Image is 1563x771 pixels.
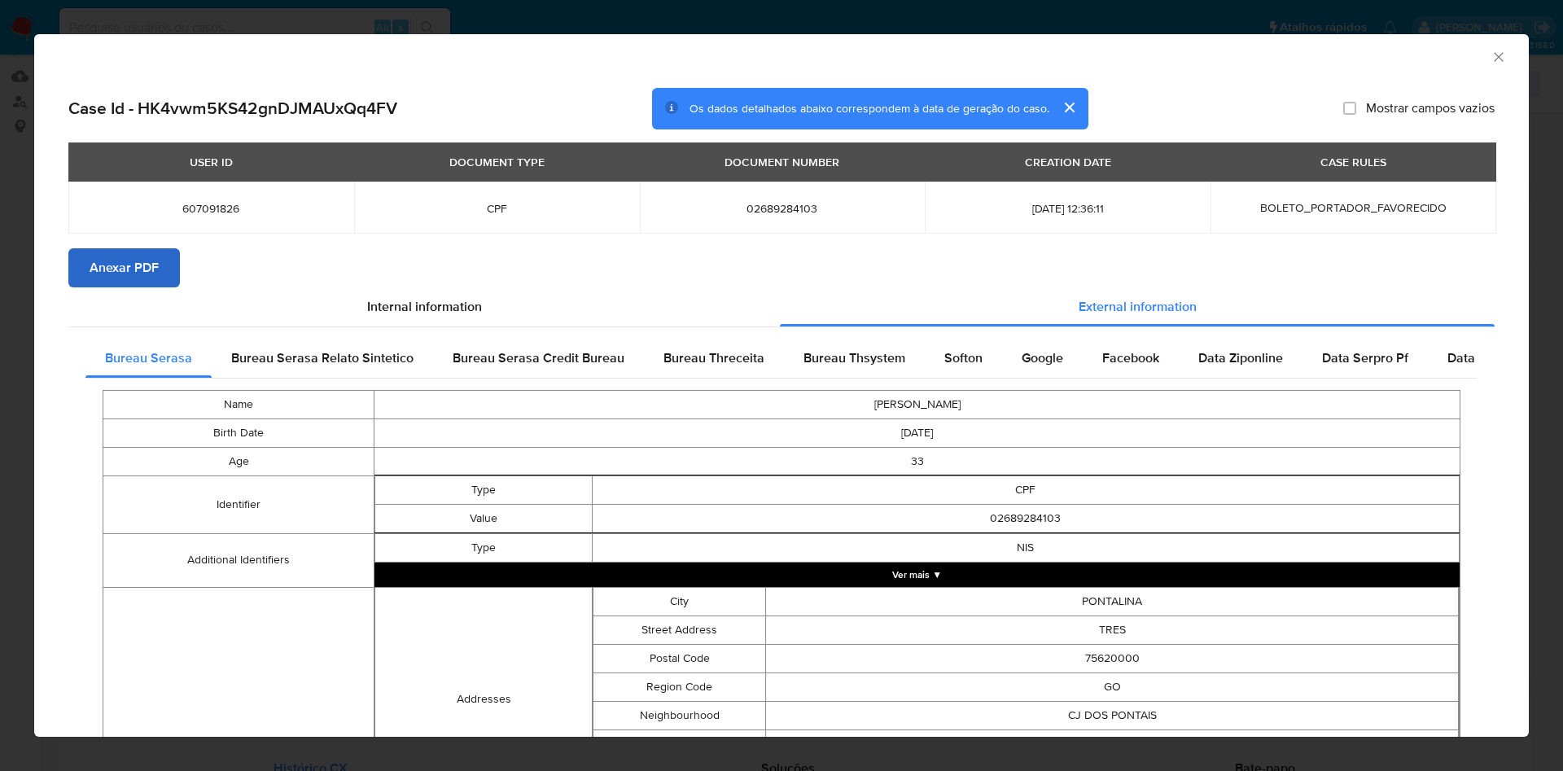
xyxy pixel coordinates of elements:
td: Name [103,390,374,418]
div: closure-recommendation-modal [34,34,1529,737]
span: Data Serpro Pf [1322,348,1408,367]
td: CPF [592,475,1459,504]
td: NIS [592,533,1459,562]
div: Detailed external info [85,339,1478,378]
td: Postal Code [593,644,766,672]
td: PONTALINA [766,587,1459,615]
td: Age [103,447,374,475]
td: Number [593,729,766,758]
span: Softon [944,348,983,367]
td: Street Address [593,615,766,644]
span: Anexar PDF [90,250,159,286]
div: DOCUMENT NUMBER [715,148,849,176]
td: [DATE] [374,418,1460,447]
div: DOCUMENT TYPE [440,148,554,176]
td: Additional Identifiers [103,533,374,587]
div: Detailed info [68,287,1495,326]
span: Bureau Threceita [663,348,764,367]
button: Expand array [374,563,1460,587]
td: Birth Date [103,418,374,447]
td: SN [766,729,1459,758]
td: City [593,587,766,615]
span: 607091826 [88,201,335,216]
td: [PERSON_NAME] [374,390,1460,418]
span: Internal information [367,297,482,316]
td: 33 [374,447,1460,475]
span: 02689284103 [659,201,906,216]
span: CPF [374,201,620,216]
span: Facebook [1102,348,1159,367]
button: Anexar PDF [68,248,180,287]
td: Type [375,475,592,504]
button: cerrar [1049,88,1088,127]
span: Bureau Serasa Relato Sintetico [231,348,414,367]
span: Google [1022,348,1063,367]
span: Bureau Thsystem [803,348,905,367]
span: Mostrar campos vazios [1366,100,1495,116]
td: Region Code [593,672,766,701]
div: CREATION DATE [1015,148,1121,176]
h2: Case Id - HK4vwm5KS42gnDJMAUxQq4FV [68,98,397,119]
td: Identifier [103,475,374,533]
span: [DATE] 12:36:11 [944,201,1191,216]
td: Type [375,533,592,562]
span: Os dados detalhados abaixo correspondem à data de geração do caso. [690,100,1049,116]
span: Bureau Serasa [105,348,192,367]
span: Bureau Serasa Credit Bureau [453,348,624,367]
button: Fechar a janela [1491,49,1505,64]
div: CASE RULES [1311,148,1396,176]
td: TRES [766,615,1459,644]
td: Value [375,504,592,532]
span: Data Ziponline [1198,348,1283,367]
td: 02689284103 [592,504,1459,532]
div: USER ID [180,148,243,176]
span: Data Serpro Pj [1447,348,1533,367]
td: Neighbourhood [593,701,766,729]
td: 75620000 [766,644,1459,672]
span: BOLETO_PORTADOR_FAVORECIDO [1260,199,1447,216]
td: CJ DOS PONTAIS [766,701,1459,729]
span: External information [1079,297,1197,316]
input: Mostrar campos vazios [1343,102,1356,115]
td: GO [766,672,1459,701]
